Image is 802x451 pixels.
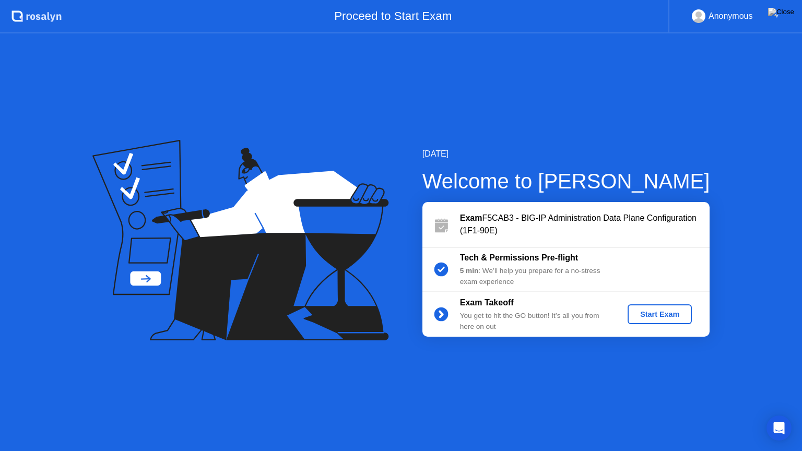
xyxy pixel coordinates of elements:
div: Anonymous [709,9,753,23]
div: : We’ll help you prepare for a no-stress exam experience [460,266,610,287]
div: [DATE] [422,148,710,160]
div: Welcome to [PERSON_NAME] [422,165,710,197]
button: Start Exam [628,304,692,324]
div: F5CAB3 - BIG-IP Administration Data Plane Configuration (1F1-90E) [460,212,710,237]
b: 5 min [460,267,479,275]
b: Tech & Permissions Pre-flight [460,253,578,262]
div: You get to hit the GO button! It’s all you from here on out [460,311,610,332]
div: Open Intercom Messenger [766,416,792,441]
div: Start Exam [632,310,688,318]
img: Close [768,8,794,16]
b: Exam Takeoff [460,298,514,307]
b: Exam [460,213,482,222]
